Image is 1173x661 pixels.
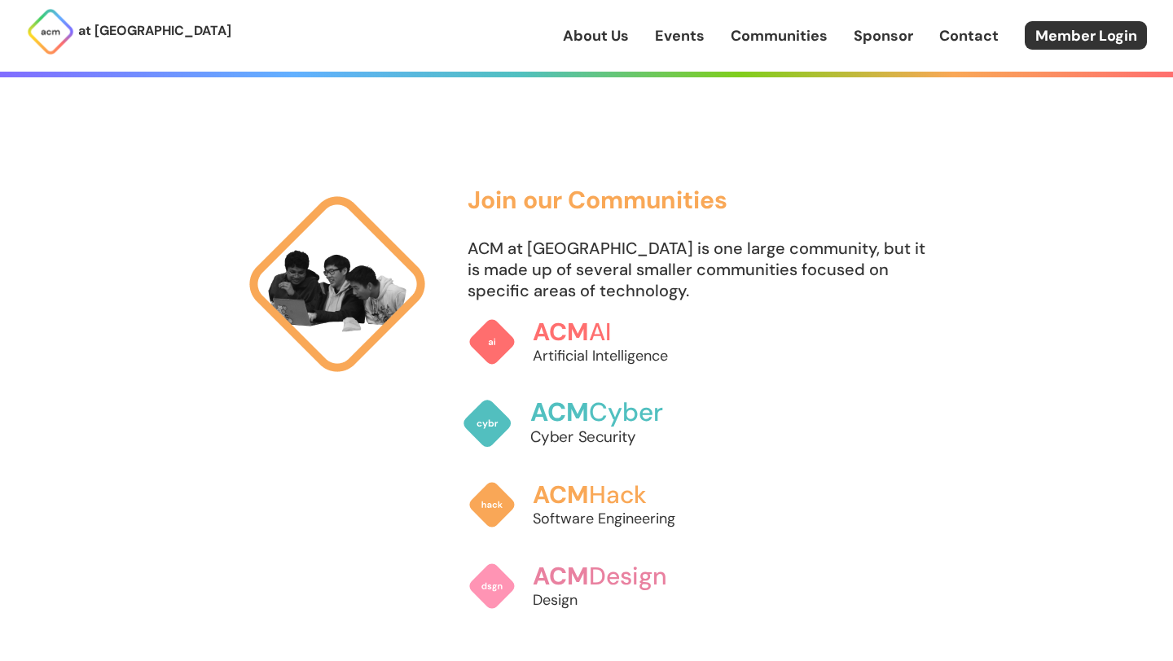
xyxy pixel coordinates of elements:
[939,25,999,46] a: Contact
[468,480,516,529] img: ACM Hack
[1025,21,1147,50] a: Member Login
[854,25,913,46] a: Sponsor
[468,545,704,627] a: ACMDesignDesign
[26,7,231,56] a: at [GEOGRAPHIC_DATA]
[468,238,934,301] p: ACM at [GEOGRAPHIC_DATA] is one large community, but it is made up of several smaller communities...
[530,398,710,427] h3: Cyber
[533,560,589,592] span: ACM
[533,318,704,345] h3: AI
[468,186,934,213] h3: Join our Communities
[533,563,704,589] h3: Design
[530,396,589,429] span: ACM
[533,481,704,508] h3: Hack
[78,20,231,42] p: at [GEOGRAPHIC_DATA]
[26,7,75,56] img: ACM Logo
[533,479,589,510] span: ACM
[655,25,705,46] a: Events
[533,316,589,348] span: ACM
[468,317,516,366] img: ACM AI
[462,398,513,449] img: ACM Cyber
[468,562,516,611] img: ACM Design
[468,464,704,545] a: ACMHackSoftware Engineering
[533,345,704,366] p: Artificial Intelligence
[563,25,629,46] a: About Us
[468,301,704,383] a: ACMAIArtificial Intelligence
[530,427,710,449] p: Cyber Security
[533,589,704,611] p: Design
[533,508,704,529] p: Software Engineering
[731,25,828,46] a: Communities
[462,381,710,466] a: ACMCyberCyber Security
